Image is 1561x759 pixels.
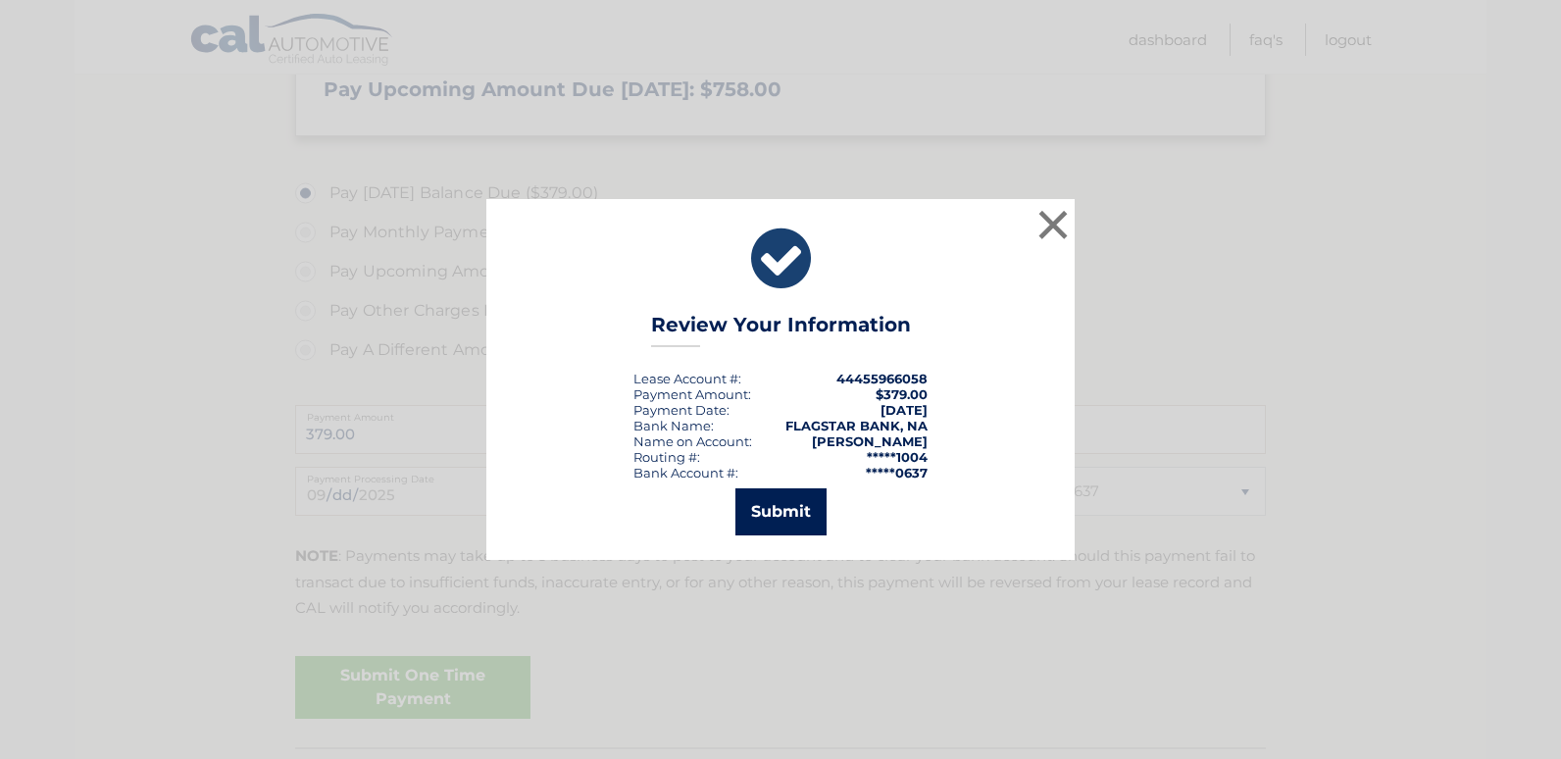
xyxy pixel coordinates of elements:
div: Bank Account #: [633,465,738,481]
div: Routing #: [633,449,700,465]
button: × [1033,205,1073,244]
span: $379.00 [876,386,928,402]
strong: [PERSON_NAME] [812,433,928,449]
div: Lease Account #: [633,371,741,386]
strong: 44455966058 [836,371,928,386]
strong: FLAGSTAR BANK, NA [785,418,928,433]
span: Payment Date [633,402,727,418]
h3: Review Your Information [651,313,911,347]
div: Name on Account: [633,433,752,449]
div: Bank Name: [633,418,714,433]
div: : [633,402,730,418]
div: Payment Amount: [633,386,751,402]
button: Submit [735,488,827,535]
span: [DATE] [881,402,928,418]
